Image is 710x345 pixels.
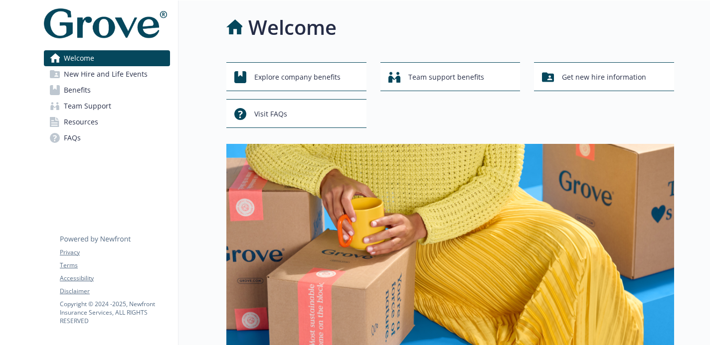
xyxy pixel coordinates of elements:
a: FAQs [44,130,170,146]
a: Welcome [44,50,170,66]
h1: Welcome [248,12,337,42]
a: Benefits [44,82,170,98]
a: Accessibility [60,274,170,283]
span: Resources [64,114,98,130]
a: Privacy [60,248,170,257]
span: Visit FAQs [254,105,287,123]
p: Copyright © 2024 - 2025 , Newfront Insurance Services, ALL RIGHTS RESERVED [60,300,170,325]
a: Resources [44,114,170,130]
span: New Hire and Life Events [64,66,148,82]
span: Explore company benefits [254,68,341,87]
span: Team Support [64,98,111,114]
span: FAQs [64,130,81,146]
a: New Hire and Life Events [44,66,170,82]
span: Team support benefits [408,68,484,87]
span: Welcome [64,50,94,66]
button: Team support benefits [380,62,521,91]
a: Disclaimer [60,287,170,296]
span: Benefits [64,82,91,98]
button: Get new hire information [534,62,674,91]
span: Get new hire information [562,68,646,87]
button: Visit FAQs [226,99,366,128]
button: Explore company benefits [226,62,366,91]
a: Team Support [44,98,170,114]
a: Terms [60,261,170,270]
